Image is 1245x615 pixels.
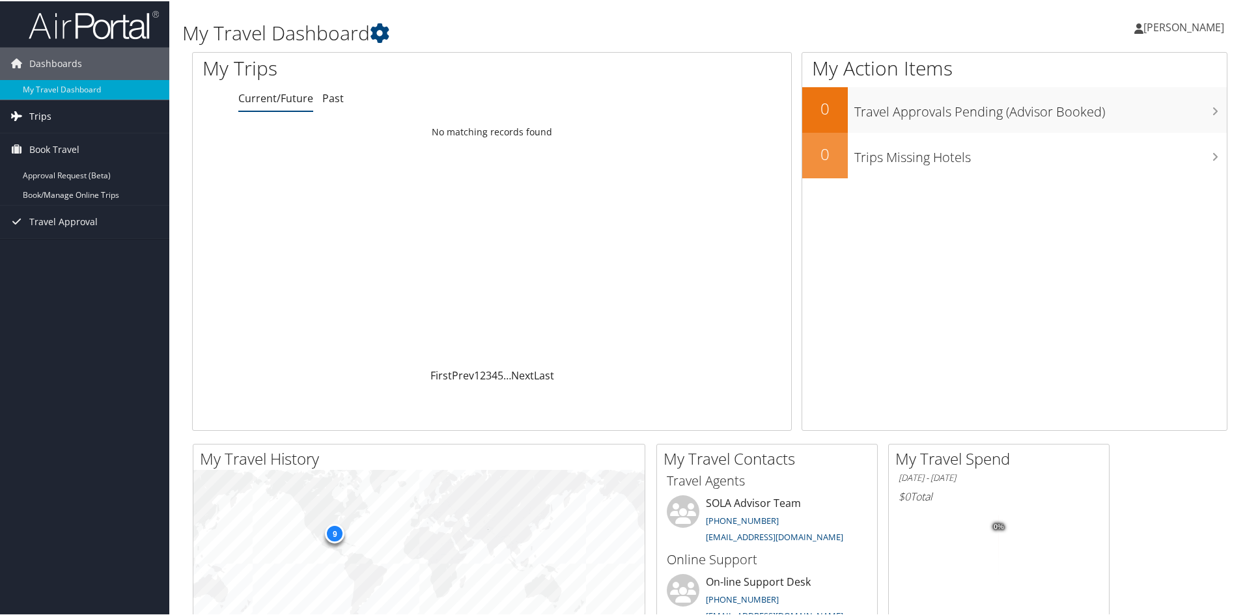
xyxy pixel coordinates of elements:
[802,96,848,118] h2: 0
[667,549,867,567] h3: Online Support
[802,53,1227,81] h1: My Action Items
[802,131,1227,177] a: 0Trips Missing Hotels
[1143,19,1224,33] span: [PERSON_NAME]
[497,367,503,381] a: 5
[706,530,843,541] a: [EMAIL_ADDRESS][DOMAIN_NAME]
[511,367,534,381] a: Next
[706,592,779,604] a: [PHONE_NUMBER]
[29,204,98,237] span: Travel Approval
[203,53,532,81] h1: My Trips
[29,132,79,165] span: Book Travel
[854,95,1227,120] h3: Travel Approvals Pending (Advisor Booked)
[660,494,874,547] li: SOLA Advisor Team
[899,488,910,502] span: $0
[802,142,848,164] h2: 0
[706,513,779,525] a: [PHONE_NUMBER]
[474,367,480,381] a: 1
[430,367,452,381] a: First
[895,446,1109,469] h2: My Travel Spend
[238,90,313,104] a: Current/Future
[480,367,486,381] a: 2
[492,367,497,381] a: 4
[193,119,791,143] td: No matching records found
[503,367,511,381] span: …
[899,471,1099,483] h6: [DATE] - [DATE]
[29,99,51,131] span: Trips
[802,86,1227,131] a: 0Travel Approvals Pending (Advisor Booked)
[854,141,1227,165] h3: Trips Missing Hotels
[29,8,159,39] img: airportal-logo.png
[200,446,645,469] h2: My Travel History
[182,18,886,46] h1: My Travel Dashboard
[486,367,492,381] a: 3
[29,46,82,79] span: Dashboards
[322,90,344,104] a: Past
[325,523,344,542] div: 9
[899,488,1099,502] h6: Total
[534,367,554,381] a: Last
[994,522,1004,530] tspan: 0%
[664,446,877,469] h2: My Travel Contacts
[452,367,474,381] a: Prev
[1134,7,1237,46] a: [PERSON_NAME]
[667,471,867,489] h3: Travel Agents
